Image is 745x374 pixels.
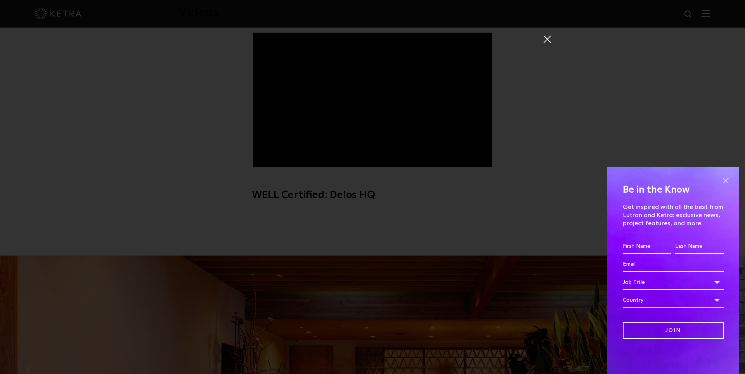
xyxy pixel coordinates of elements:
input: Email [623,257,724,272]
input: First Name [623,239,671,254]
p: Get inspired with all the best from Lutron and Ketra: exclusive news, project features, and more. [623,203,724,227]
h4: Be in the Know [623,183,724,197]
div: Country [623,293,724,308]
input: Last Name [675,239,724,254]
input: Join [623,322,724,339]
div: Job Title [623,275,724,290]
